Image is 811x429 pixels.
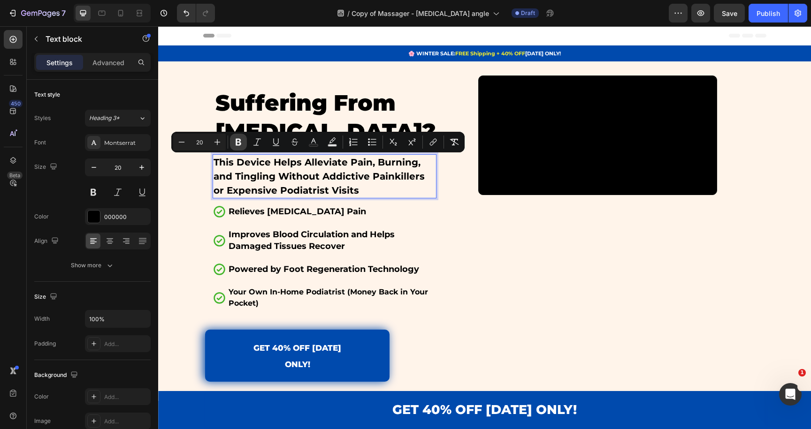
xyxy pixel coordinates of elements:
[4,4,70,23] button: 7
[171,132,465,152] div: Editor contextual toolbar
[46,33,125,45] p: Text block
[85,310,150,327] input: Auto
[749,4,788,23] button: Publish
[46,58,73,68] p: Settings
[7,172,23,179] div: Beta
[85,110,151,127] button: Heading 3*
[34,212,49,221] div: Color
[104,393,148,401] div: Add...
[104,139,148,147] div: Montserrat
[722,9,737,17] span: Save
[158,26,811,429] iframe: Design area
[34,257,151,274] button: Show more
[34,369,80,382] div: Background
[104,340,148,348] div: Add...
[104,417,148,426] div: Add...
[234,372,419,395] div: GET 40% OFF [DATE] ONLY!
[34,138,46,147] div: Font
[347,8,350,18] span: /
[321,50,559,169] video: Video
[34,291,59,303] div: Size
[9,100,23,107] div: 450
[104,213,148,221] div: 000000
[61,8,66,19] p: 7
[177,4,215,23] div: Undo/Redo
[521,9,535,17] span: Draft
[34,339,56,348] div: Padding
[714,4,745,23] button: Save
[757,8,780,18] div: Publish
[34,235,61,248] div: Align
[34,417,51,425] div: Image
[34,114,51,122] div: Styles
[89,114,120,122] span: Heading 3*
[352,8,489,18] span: Copy of Massager - [MEDICAL_DATA] angle
[92,58,124,68] p: Advanced
[798,369,806,376] span: 1
[34,90,60,99] div: Text style
[34,392,49,401] div: Color
[71,261,115,270] div: Show more
[34,161,59,173] div: Size
[34,315,50,323] div: Width
[47,367,606,401] button: GET 40% OFF TODAY ONLY!
[779,383,802,406] iframe: Intercom live chat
